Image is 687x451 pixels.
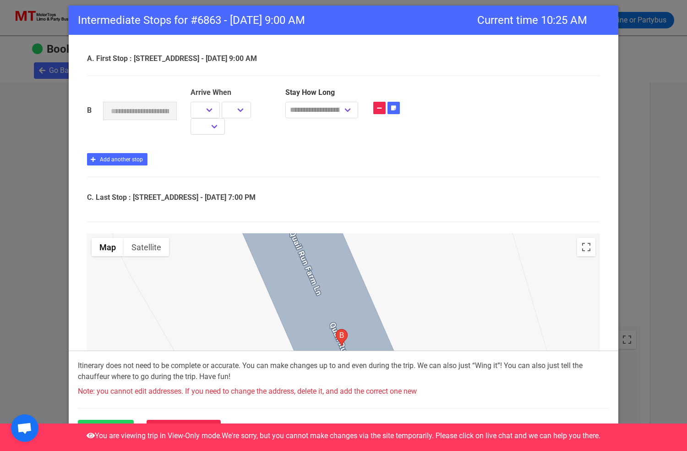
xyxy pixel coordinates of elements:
[222,431,600,440] span: We're sorry, but you cannot make changes via the site temporarily. Please click on live chat and ...
[84,423,128,434] span: Save and Exit
[78,15,609,26] h3: Intermediate Stops for #6863 - [DATE] 9:00 AM
[336,329,348,346] div: 2175 Quail Run Farm Ln, Cincinnati, OH 45233, USA
[147,420,221,436] button: Exit without Saving
[477,15,587,26] span: Current time 10:25 AM
[87,105,89,116] span: B
[285,87,360,98] label: Stay How Long
[278,87,366,135] div: How long will you be there?
[100,156,143,163] span: Add another stop
[78,386,609,397] p: Note: you cannot edit addresses. If you need to change the address, delete it, and add the correc...
[577,238,595,256] button: Toggle fullscreen view
[87,193,256,202] b: C. Last Stop : [STREET_ADDRESS] - [DATE] 7:00 PM
[87,153,147,165] button: Add another stop
[78,360,609,382] p: Itinerary does not need to be complete or accurate. You can make changes up to and even during th...
[78,420,134,436] button: Save and Exit
[153,423,215,434] span: Exit without Saving
[11,414,38,442] div: Open chat
[124,238,169,256] button: Show satellite imagery
[191,88,231,97] b: Arrive When
[87,54,257,63] b: A. First Stop : [STREET_ADDRESS] - [DATE] 9:00 AM
[92,238,124,256] button: Show street map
